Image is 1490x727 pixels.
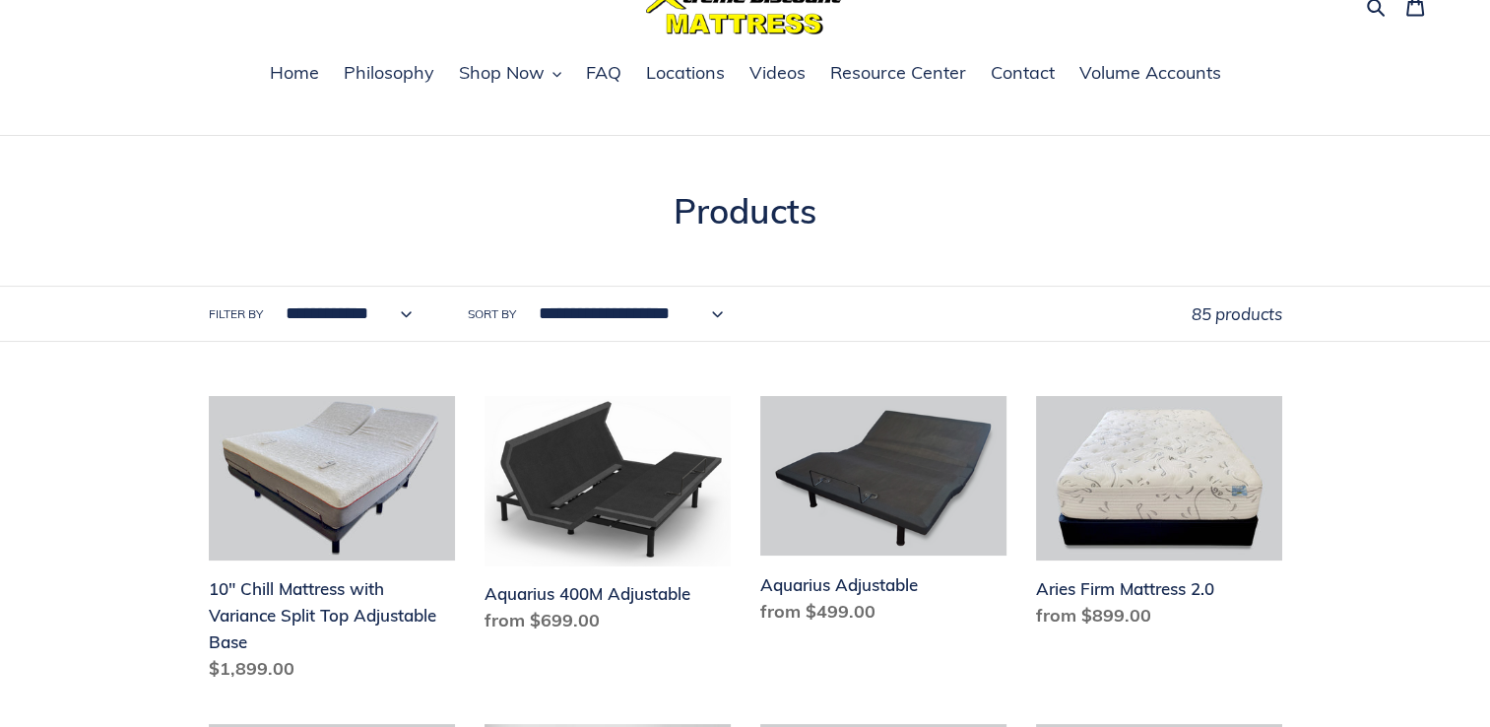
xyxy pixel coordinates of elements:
a: Aquarius Adjustable [760,396,1006,631]
span: FAQ [586,61,621,85]
label: Filter by [209,305,263,323]
a: 10" Chill Mattress with Variance Split Top Adjustable Base [209,396,455,690]
a: Locations [636,59,735,89]
span: 85 products [1192,303,1282,324]
a: Videos [740,59,815,89]
a: FAQ [576,59,631,89]
span: Contact [991,61,1055,85]
span: Videos [749,61,806,85]
span: Shop Now [459,61,545,85]
button: Shop Now [449,59,571,89]
span: Volume Accounts [1079,61,1221,85]
a: Philosophy [334,59,444,89]
a: Contact [981,59,1065,89]
a: Aries Firm Mattress 2.0 [1036,396,1282,636]
span: Home [270,61,319,85]
a: Volume Accounts [1069,59,1231,89]
span: Philosophy [344,61,434,85]
a: Aquarius 400M Adjustable [485,396,731,641]
span: Products [674,189,816,232]
label: Sort by [468,305,516,323]
a: Home [260,59,329,89]
span: Resource Center [830,61,966,85]
a: Resource Center [820,59,976,89]
span: Locations [646,61,725,85]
